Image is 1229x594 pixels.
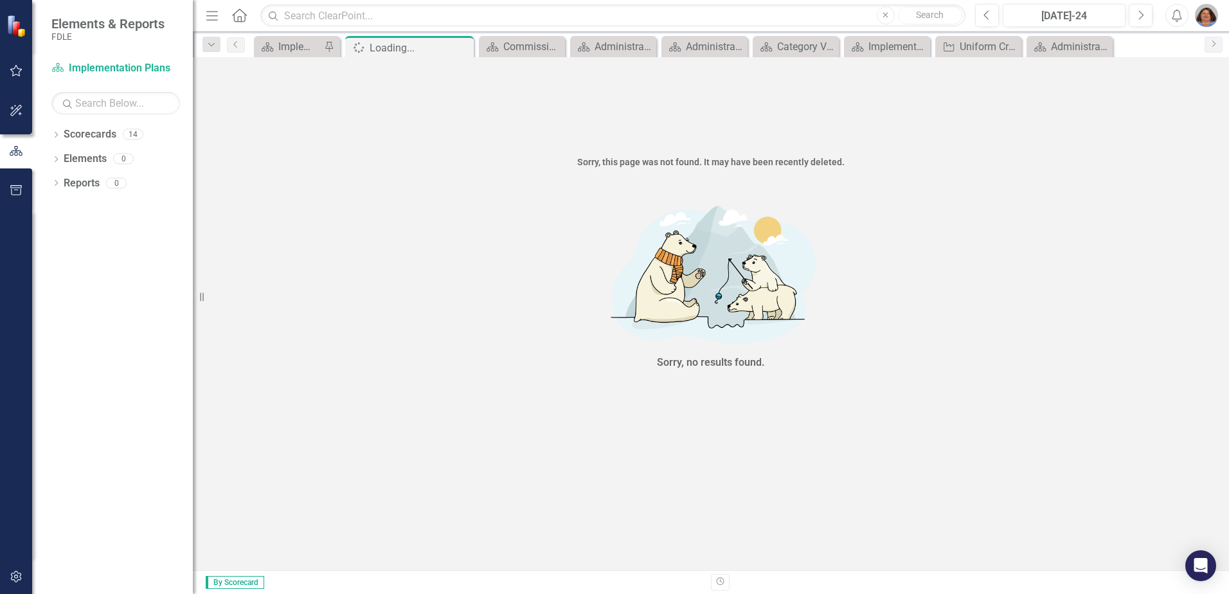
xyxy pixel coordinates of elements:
span: Elements & Reports [51,16,165,32]
a: Administrative & Statutorily Required Reports (2024) [573,39,653,55]
div: [DATE]-24 [1007,8,1121,24]
input: Search Below... [51,92,180,114]
input: Search ClearPoint... [260,4,965,27]
div: Category View [777,39,836,55]
a: Uniform Crime Report (includes info on Law Enforcement Officers killed and assaulted) [938,39,1018,55]
div: 0 [106,177,127,188]
div: Commissioner's Report [503,39,562,55]
a: Administrative & Statutorily Required Reports (2023) [1030,39,1109,55]
div: Sorry, this page was not found. It may have been recently deleted. [193,156,1229,168]
div: Implementation Plan FY25/26 [868,39,927,55]
a: Elements [64,152,107,166]
div: Uniform Crime Report (includes info on Law Enforcement Officers killed and assaulted) [960,39,1018,55]
img: Rachel Truxell [1195,4,1218,27]
div: Open Intercom Messenger [1185,550,1216,581]
small: FDLE [51,32,165,42]
img: ClearPoint Strategy [6,15,29,37]
a: Implementation Plan FY25/26 [847,39,927,55]
a: Implementation Plan FY23/24 [257,39,321,55]
div: Administrative & Statutorily Required Reports (2024) [595,39,653,55]
div: 14 [123,129,143,140]
button: Search [898,6,962,24]
div: Administrative & Statutorily Required Reports (2023) [1051,39,1109,55]
div: Implementation Plan FY23/24 [278,39,321,55]
a: Implementation Plans [51,61,180,76]
span: By Scorecard [206,576,264,589]
a: Category View [756,39,836,55]
div: Sorry, no results found. [657,355,765,370]
div: 0 [113,154,134,165]
a: Administrative & Statutorily Required Reports (2025) [665,39,744,55]
span: Search [916,10,944,20]
img: No results found [518,195,904,351]
button: [DATE]-24 [1003,4,1126,27]
a: Scorecards [64,127,116,142]
div: Administrative & Statutorily Required Reports (2025) [686,39,744,55]
a: Reports [64,176,100,191]
a: Commissioner's Report [482,39,562,55]
div: Loading... [370,40,471,56]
